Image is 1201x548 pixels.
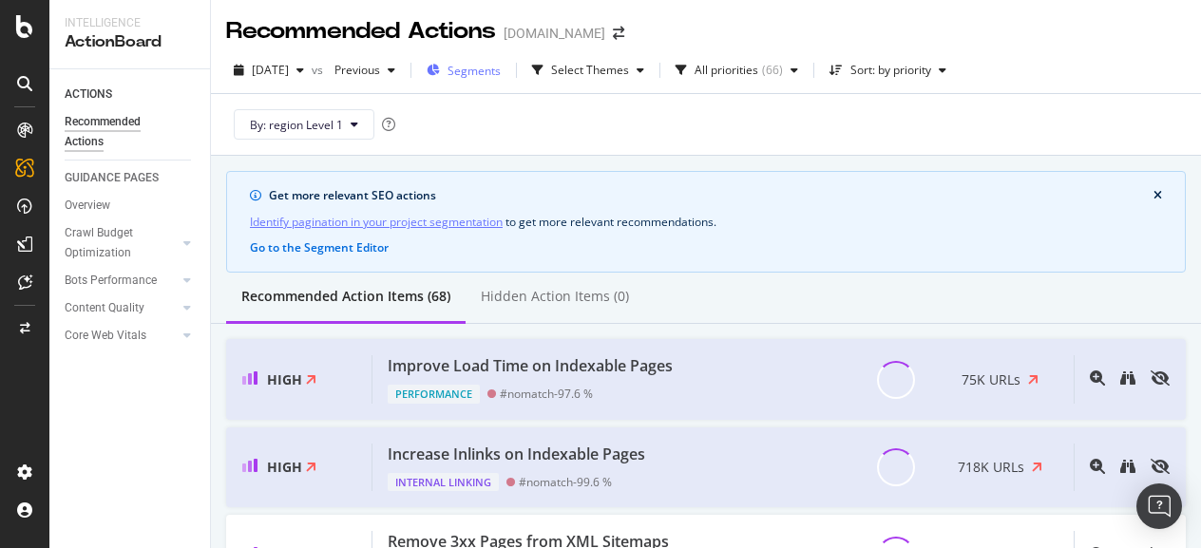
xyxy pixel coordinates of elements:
[65,326,178,346] a: Core Web Vitals
[65,112,179,152] div: Recommended Actions
[524,55,652,85] button: Select Themes
[250,239,389,256] button: Go to the Segment Editor
[958,458,1024,477] span: 718K URLs
[1090,370,1105,386] div: magnifying-glass-plus
[1120,371,1135,387] a: binoculars
[388,473,499,492] div: Internal Linking
[1120,460,1135,476] a: binoculars
[65,223,178,263] a: Crawl Budget Optimization
[1151,459,1170,474] div: eye-slash
[250,212,1162,232] div: to get more relevant recommendations .
[481,287,629,306] div: Hidden Action Items (0)
[962,370,1020,389] span: 75K URLs
[234,109,374,140] button: By: region Level 1
[269,187,1153,204] div: Get more relevant SEO actions
[252,62,289,78] span: 2025 Aug. 27th
[613,27,624,40] div: arrow-right-arrow-left
[1120,370,1135,386] div: binoculars
[65,196,110,216] div: Overview
[250,212,503,232] a: Identify pagination in your project segmentation
[65,298,178,318] a: Content Quality
[65,196,197,216] a: Overview
[65,15,195,31] div: Intelligence
[850,65,931,76] div: Sort: by priority
[822,55,954,85] button: Sort: by priority
[250,117,343,133] span: By: region Level 1
[65,112,197,152] a: Recommended Actions
[267,370,302,388] span: High
[448,63,501,79] span: Segments
[65,168,197,188] a: GUIDANCE PAGES
[388,385,480,404] div: Performance
[327,55,403,85] button: Previous
[65,223,164,263] div: Crawl Budget Optimization
[762,65,783,76] div: ( 66 )
[500,387,593,401] div: #nomatch - 97.6 %
[65,31,195,53] div: ActionBoard
[65,298,144,318] div: Content Quality
[65,85,197,104] a: ACTIONS
[1120,459,1135,474] div: binoculars
[519,475,612,489] div: #nomatch - 99.6 %
[267,458,302,476] span: High
[1090,459,1105,474] div: magnifying-glass-plus
[504,24,605,43] div: [DOMAIN_NAME]
[226,55,312,85] button: [DATE]
[695,65,758,76] div: All priorities
[65,168,159,188] div: GUIDANCE PAGES
[419,55,508,85] button: Segments
[388,355,673,377] div: Improve Load Time on Indexable Pages
[668,55,806,85] button: All priorities(66)
[65,85,112,104] div: ACTIONS
[65,271,178,291] a: Bots Performance
[1149,183,1167,208] button: close banner
[312,62,327,78] span: vs
[65,326,146,346] div: Core Web Vitals
[1136,483,1182,529] div: Open Intercom Messenger
[327,62,380,78] span: Previous
[551,65,629,76] div: Select Themes
[65,271,157,291] div: Bots Performance
[388,444,645,465] div: Increase Inlinks on Indexable Pages
[226,15,496,47] div: Recommended Actions
[241,287,450,306] div: Recommended Action Items (68)
[1151,370,1170,386] div: eye-slash
[226,171,1186,273] div: info banner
